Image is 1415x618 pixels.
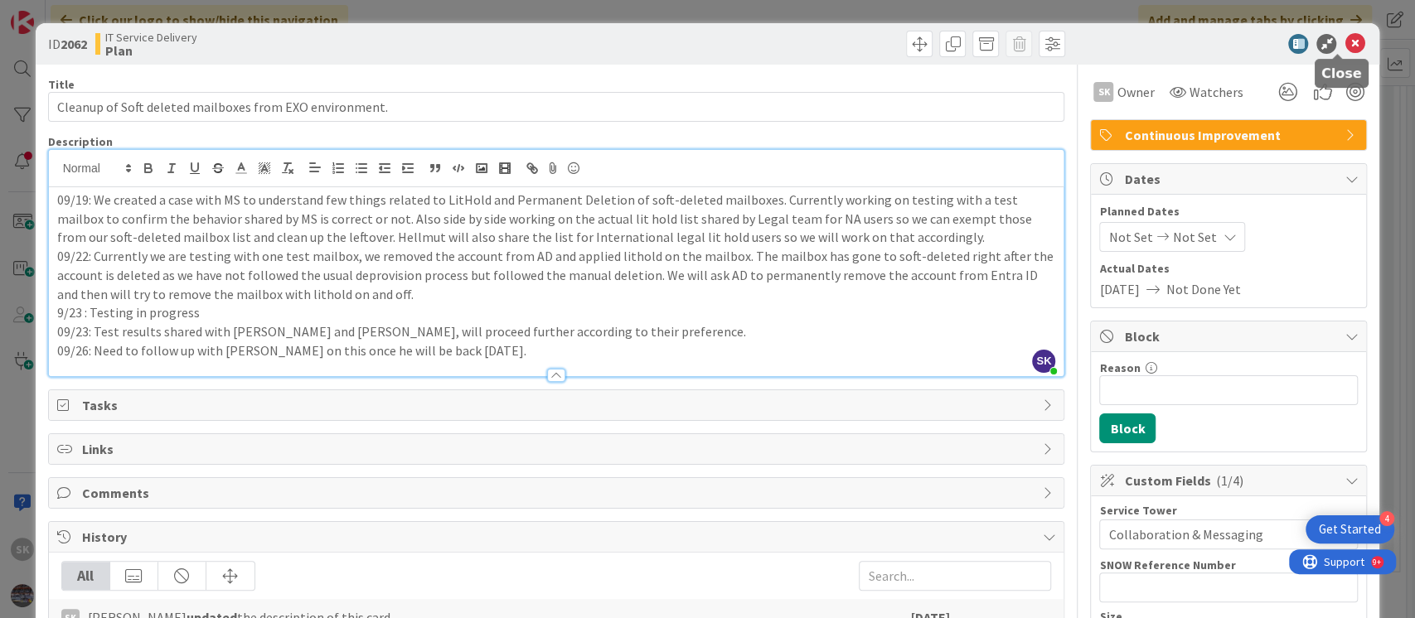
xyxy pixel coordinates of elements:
span: Description [48,134,113,149]
span: Watchers [1189,82,1243,102]
p: 09/26: Need to follow up with [PERSON_NAME] on this once he will be back [DATE]. [57,341,1056,360]
span: [DATE] [1099,279,1139,299]
span: Comments [82,483,1035,503]
div: Get Started [1319,521,1381,538]
input: type card name here... [48,92,1065,122]
p: 09/19: We created a case with MS to understand few things related to LitHold and Permanent Deleti... [57,191,1056,247]
div: Service Tower [1099,505,1358,516]
span: Not Set [1108,227,1152,247]
span: ID [48,34,87,54]
span: Custom Fields [1124,471,1336,490]
label: SNOW Reference Number [1099,558,1235,572]
p: 9/23 : Testing in progress [57,303,1056,322]
span: Continuous Improvement [1124,125,1336,145]
button: Block [1099,413,1156,443]
span: IT Service Delivery [105,31,197,44]
span: Tasks [82,395,1035,415]
span: Block [1124,326,1336,346]
b: 2062 [61,36,87,52]
div: 9+ [84,7,92,20]
span: SK [1032,350,1055,373]
span: Dates [1124,169,1336,189]
label: Reason [1099,360,1140,375]
p: 09/23: Test results shared with [PERSON_NAME] and [PERSON_NAME], will proceed further according t... [57,322,1056,341]
div: Open Get Started checklist, remaining modules: 4 [1306,515,1394,543]
span: Collaboration & Messaging [1108,524,1329,544]
span: History [82,527,1035,547]
h5: Close [1321,65,1362,81]
div: 4 [1379,511,1394,526]
p: 09/22: Currently we are testing with one test mailbox, we removed the account from AD and applied... [57,247,1056,303]
span: ( 1/4 ) [1215,472,1243,489]
span: Actual Dates [1099,260,1358,278]
label: Title [48,77,75,92]
input: Search... [859,561,1051,591]
span: Not Set [1172,227,1216,247]
span: Support [35,2,75,22]
div: All [62,562,110,590]
div: SK [1093,82,1113,102]
span: Not Done Yet [1165,279,1240,299]
span: Links [82,439,1035,459]
span: Owner [1117,82,1154,102]
span: Planned Dates [1099,203,1358,220]
b: Plan [105,44,197,57]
